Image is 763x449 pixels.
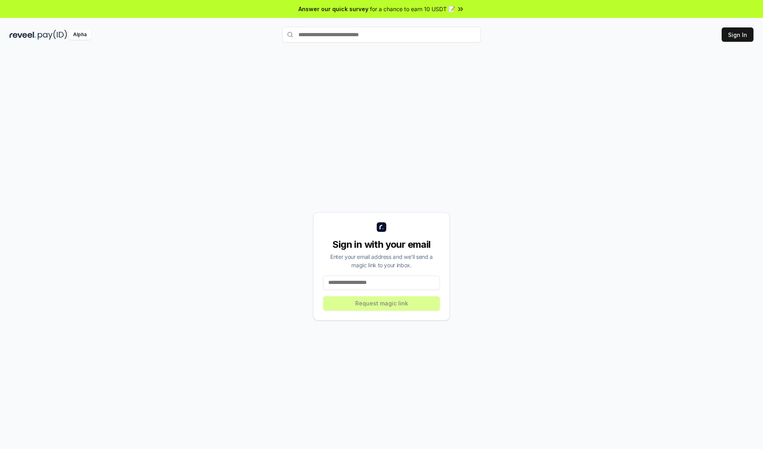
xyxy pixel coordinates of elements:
div: Alpha [69,30,91,40]
button: Sign In [722,27,753,42]
span: for a chance to earn 10 USDT 📝 [370,5,455,13]
img: reveel_dark [10,30,36,40]
span: Answer our quick survey [298,5,368,13]
div: Sign in with your email [323,238,440,251]
div: Enter your email address and we’ll send a magic link to your inbox. [323,253,440,269]
img: pay_id [38,30,67,40]
img: logo_small [377,222,386,232]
